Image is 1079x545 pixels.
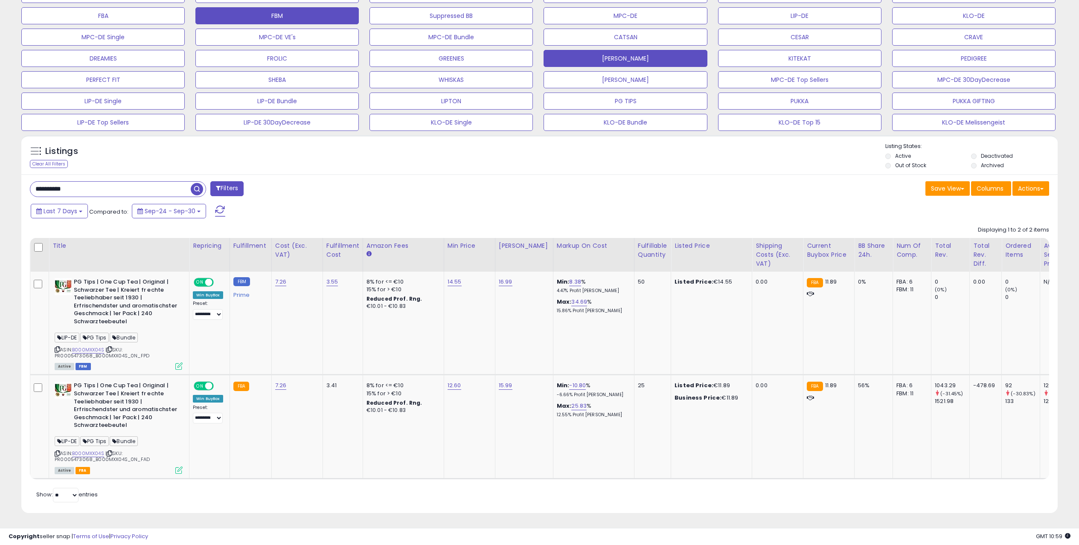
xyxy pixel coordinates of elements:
[326,382,356,389] div: 3.41
[544,29,707,46] button: CATSAN
[925,181,970,196] button: Save View
[557,381,570,389] b: Min:
[369,71,533,88] button: WHISKAS
[326,278,338,286] a: 3.55
[1005,278,1040,286] div: 0
[448,241,492,250] div: Min Price
[448,381,461,390] a: 12.60
[756,278,797,286] div: 0.00
[756,241,800,268] div: Shipping Costs (Exc. VAT)
[55,346,149,359] span: | SKU: PR0005473068_B000MXX04S_0N_FPD
[571,402,587,410] a: 25.83
[553,238,634,272] th: The percentage added to the cost of goods (COGS) that forms the calculator for Min & Max prices.
[233,277,250,286] small: FBM
[858,278,886,286] div: 0%
[21,71,185,88] button: PERFECT FIT
[892,114,1056,131] button: KLO-DE Melissengeist
[233,241,268,250] div: Fulfillment
[212,279,226,286] span: OFF
[675,278,745,286] div: €14.55
[977,184,1003,193] span: Columns
[896,278,925,286] div: FBA: 6
[44,207,77,215] span: Last 7 Days
[675,278,713,286] b: Listed Price:
[557,382,628,397] div: %
[111,532,148,540] a: Privacy Policy
[858,382,886,389] div: 56%
[326,241,359,259] div: Fulfillment Cost
[895,162,926,169] label: Out of Stock
[21,93,185,110] button: LIP-DE Single
[557,402,572,410] b: Max:
[210,181,244,196] button: Filters
[1012,181,1049,196] button: Actions
[1044,278,1072,286] div: N/A
[544,114,707,131] button: KLO-DE Bundle
[275,278,287,286] a: 7.26
[1044,382,1078,389] div: 12.13
[971,181,1011,196] button: Columns
[55,278,72,295] img: 41wg+sAcXNL._SL40_.jpg
[195,50,359,67] button: FROLIC
[9,533,148,541] div: seller snap | |
[369,114,533,131] button: KLO-DE Single
[935,397,969,405] div: 1521.98
[55,382,183,473] div: ASIN:
[638,278,664,286] div: 50
[366,250,372,258] small: Amazon Fees.
[195,7,359,24] button: FBM
[892,50,1056,67] button: PEDIGREE
[275,381,287,390] a: 7.26
[892,7,1056,24] button: KLO-DE
[74,382,177,431] b: PG Tips | One Cup Tea | Original | Schwarzer Tee | Kreiert fr echte Teeliebhaber seit 1930 | Erfr...
[807,382,823,391] small: FBA
[233,382,249,391] small: FBA
[366,286,437,293] div: 15% for > €10
[1044,241,1075,268] div: Avg Selling Price
[55,363,74,370] span: All listings currently available for purchase on Amazon
[807,278,823,287] small: FBA
[718,7,881,24] button: LIP-DE
[557,298,628,314] div: %
[366,295,422,302] b: Reduced Prof. Rng.
[366,390,437,397] div: 15% for > €10
[193,301,223,320] div: Preset:
[675,241,748,250] div: Listed Price
[21,50,185,67] button: DREAMIES
[935,241,966,259] div: Total Rev.
[45,145,78,157] h5: Listings
[36,490,98,499] span: Show: entries
[31,204,88,218] button: Last 7 Days
[21,7,185,24] button: FBA
[557,241,631,250] div: Markup on Cost
[195,71,359,88] button: SHEBA
[80,333,109,342] span: PG Tips
[1044,397,1078,405] div: 12.24
[557,298,572,306] b: Max:
[52,241,186,250] div: Title
[233,288,265,299] div: Prime
[892,93,1056,110] button: PUKKA GIFTING
[675,394,745,402] div: €11.89
[569,381,586,390] a: -10.80
[55,450,150,463] span: | SKU: PR0005473068_B000MXX04S_0N_FAD
[195,93,359,110] button: LIP-DE Bundle
[369,7,533,24] button: Suppressed BB
[74,278,177,328] b: PG Tips | One Cup Tea | Original | Schwarzer Tee | Kreiert fr echte Teeliebhaber seit 1930 | Erfr...
[638,241,667,259] div: Fulfillable Quantity
[718,114,881,131] button: KLO-DE Top 15
[366,241,440,250] div: Amazon Fees
[369,29,533,46] button: MPC-DE Bundle
[638,382,664,389] div: 25
[544,7,707,24] button: MPC-DE
[72,346,104,354] a: B000MXX04S
[76,363,91,370] span: FBM
[193,241,226,250] div: Repricing
[544,93,707,110] button: PG TIPS
[557,288,628,294] p: 4.47% Profit [PERSON_NAME]
[825,381,837,389] span: 11.89
[557,278,628,294] div: %
[892,29,1056,46] button: CRAVE
[973,278,995,286] div: 0.00
[571,298,587,306] a: 34.69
